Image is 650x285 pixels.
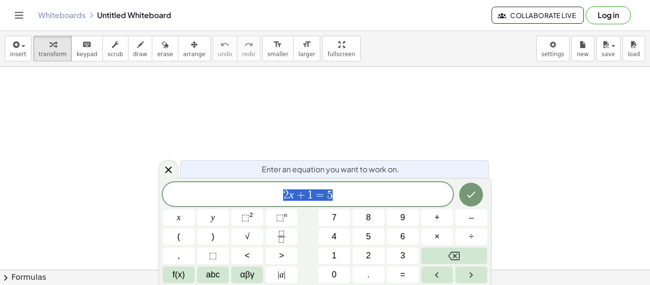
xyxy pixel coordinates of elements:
span: . [367,268,370,281]
button: Right arrow [455,266,487,283]
button: undoundo [213,36,237,61]
button: Done [459,183,483,206]
i: redo [244,39,253,50]
span: 8 [366,211,371,224]
span: transform [39,51,67,58]
button: 1 [318,247,350,264]
button: load [622,36,645,61]
span: | [284,270,286,279]
button: 3 [387,247,419,264]
span: y [211,211,215,224]
span: ( [177,230,180,243]
button: 4 [318,228,350,245]
button: 5 [353,228,384,245]
var: x [289,188,294,201]
button: Left arrow [421,266,453,283]
a: Whiteboards [38,10,86,20]
span: 4 [332,230,336,243]
button: x [163,209,195,226]
span: ⬚ [276,213,284,222]
span: + [294,189,308,201]
span: < [245,249,250,262]
button: Square root [231,228,263,245]
span: undo [218,51,232,58]
button: y [197,209,229,226]
span: scrub [108,51,123,58]
button: Times [421,228,453,245]
span: Enter an equation you want to work on. [262,164,399,175]
button: 8 [353,209,384,226]
span: 1 [332,249,336,262]
span: abc [206,268,220,281]
button: format_sizelarger [293,36,320,61]
button: 2 [353,247,384,264]
span: larger [298,51,315,58]
span: draw [133,51,148,58]
button: 9 [387,209,419,226]
span: × [434,230,440,243]
button: insert [5,36,31,61]
span: keypad [77,51,98,58]
span: save [601,51,615,58]
span: 0 [332,268,336,281]
button: Minus [455,209,487,226]
button: save [596,36,620,61]
button: fullscreen [322,36,360,61]
button: Toggle navigation [11,8,27,23]
button: Less than [231,247,263,264]
button: transform [33,36,72,61]
i: format_size [302,39,311,50]
span: αβγ [240,268,255,281]
span: 7 [332,211,336,224]
button: Alphabet [197,266,229,283]
button: new [571,36,594,61]
button: Log in [586,6,631,24]
button: erase [152,36,178,61]
button: Squared [231,209,263,226]
span: = [400,268,405,281]
button: format_sizesmaller [262,36,294,61]
span: ) [212,230,215,243]
span: – [469,211,473,224]
span: x [177,211,181,224]
span: smaller [267,51,288,58]
button: Collaborate Live [492,7,584,24]
button: Functions [163,266,195,283]
button: Greek alphabet [231,266,263,283]
span: redo [242,51,255,58]
i: keyboard [82,39,91,50]
span: f(x) [173,268,185,281]
span: ÷ [469,230,474,243]
button: . [353,266,384,283]
span: load [628,51,640,58]
i: undo [220,39,229,50]
button: draw [128,36,153,61]
span: Collaborate Live [500,11,576,20]
button: 7 [318,209,350,226]
button: scrub [102,36,128,61]
span: 5 [327,189,333,201]
button: arrange [178,36,211,61]
button: keyboardkeypad [71,36,103,61]
span: insert [10,51,26,58]
span: , [177,249,180,262]
span: 6 [400,230,405,243]
button: Equals [387,266,419,283]
button: Absolute value [266,266,297,283]
span: + [434,211,440,224]
span: settings [542,51,564,58]
button: Placeholder [197,247,229,264]
span: erase [157,51,173,58]
button: Greater than [266,247,297,264]
button: ( [163,228,195,245]
span: 3 [400,249,405,262]
sup: 2 [249,211,253,218]
span: 2 [283,189,289,201]
span: arrange [183,51,206,58]
span: 2 [366,249,371,262]
button: Superscript [266,209,297,226]
span: = [313,189,327,201]
span: ⬚ [241,213,249,222]
span: 5 [366,230,371,243]
span: > [279,249,284,262]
